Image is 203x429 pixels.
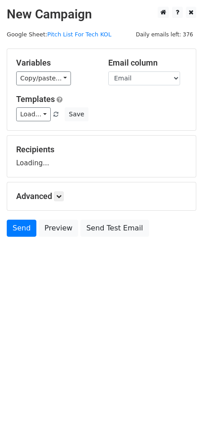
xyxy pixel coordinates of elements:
h5: Advanced [16,191,187,201]
span: Daily emails left: 376 [132,30,196,40]
a: Send [7,220,36,237]
h5: Email column [108,58,187,68]
a: Pitch List For Tech KOL [47,31,111,38]
h2: New Campaign [7,7,196,22]
a: Copy/paste... [16,71,71,85]
a: Send Test Email [80,220,149,237]
a: Daily emails left: 376 [132,31,196,38]
button: Save [65,107,88,121]
a: Preview [39,220,78,237]
small: Google Sheet: [7,31,111,38]
a: Load... [16,107,51,121]
div: Loading... [16,145,187,168]
h5: Recipients [16,145,187,155]
h5: Variables [16,58,95,68]
a: Templates [16,94,55,104]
